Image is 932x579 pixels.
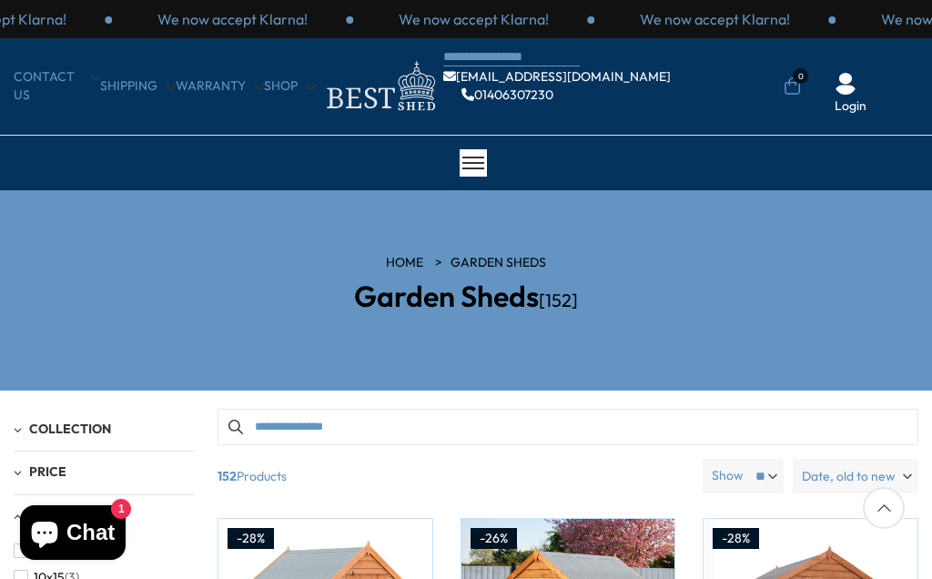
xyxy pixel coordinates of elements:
[176,77,264,96] a: Warranty
[15,505,131,564] inbox-online-store-chat: Shopify online store chat
[443,70,671,83] a: [EMAIL_ADDRESS][DOMAIN_NAME]
[386,254,423,272] a: HOME
[451,254,546,272] a: Garden Sheds
[353,9,594,29] div: 2 / 3
[713,528,759,550] div: -28%
[210,459,695,493] span: Products
[594,9,836,29] div: 3 / 3
[793,68,808,84] span: 0
[29,421,111,437] span: Collection
[640,9,790,29] p: We now accept Klarna!
[228,528,274,550] div: -28%
[471,528,517,550] div: -26%
[784,77,801,96] a: 0
[218,459,237,493] b: 152
[247,280,685,312] h2: Garden Sheds
[316,56,443,116] img: logo
[712,467,744,485] label: Show
[112,9,353,29] div: 1 / 3
[100,77,176,96] a: Shipping
[157,9,308,29] p: We now accept Klarna!
[218,409,918,445] input: Search products
[461,88,553,101] a: 01406307230
[835,97,866,116] a: Login
[14,68,100,104] a: CONTACT US
[29,463,66,480] span: Price
[264,77,316,96] a: Shop
[539,289,578,311] span: [152]
[793,459,918,493] label: Date, old to new
[399,9,549,29] p: We now accept Klarna!
[14,538,80,564] button: 10x10
[802,459,896,493] span: Date, old to new
[835,73,856,95] img: User Icon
